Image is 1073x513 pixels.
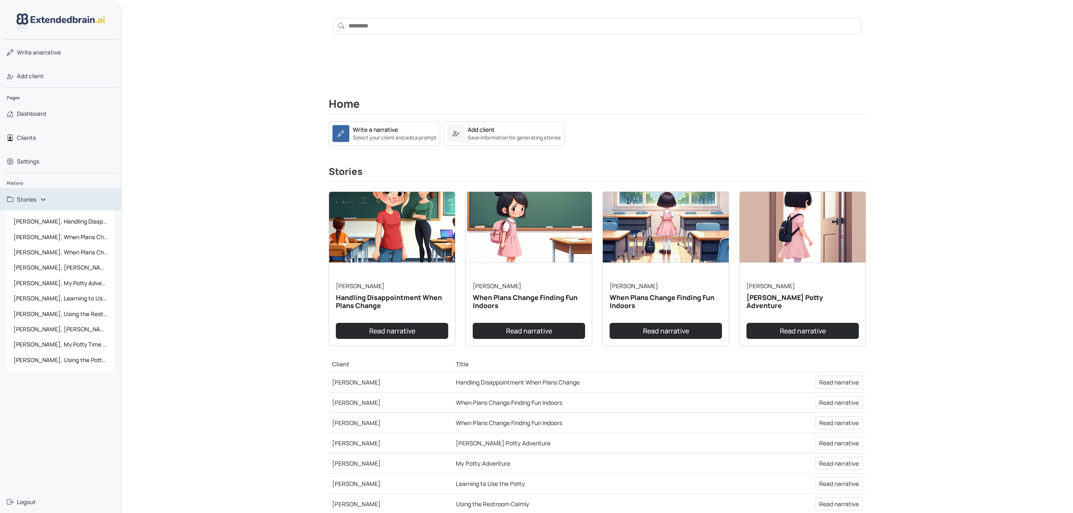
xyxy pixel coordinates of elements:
[815,497,863,510] a: Read narrative
[10,291,111,306] span: [PERSON_NAME], Learning to Use the Potty
[473,282,521,290] a: [PERSON_NAME]
[10,322,111,337] span: [PERSON_NAME], [PERSON_NAME] Potty Adventure
[10,337,111,352] span: [PERSON_NAME], My Potty Time Adventure
[815,416,863,429] a: Read narrative
[815,437,863,450] a: Read narrative
[7,276,114,291] a: [PERSON_NAME], My Potty Adventure
[353,125,398,134] div: Write a narrative
[746,294,859,310] h5: [PERSON_NAME] Potty Adventure
[7,260,114,275] a: [PERSON_NAME], [PERSON_NAME] Potty Adventure
[468,134,561,142] small: Save information for generating stories
[10,245,111,260] span: [PERSON_NAME], When Plans Change Finding Fun Indoors
[17,49,36,56] span: Write a
[10,276,111,291] span: [PERSON_NAME], My Potty Adventure
[16,14,105,29] img: logo
[603,192,729,263] img: narrative
[610,323,722,339] a: Read narrative
[10,352,111,368] span: [PERSON_NAME], Using the Potty Like a Big Kid
[17,48,61,57] span: narrative
[610,282,658,290] a: [PERSON_NAME]
[7,229,114,245] a: [PERSON_NAME], When Plans Change Finding Fun Indoors
[329,356,452,372] th: Client
[7,306,114,322] a: [PERSON_NAME], Using the Restroom Calmly
[336,282,384,290] a: [PERSON_NAME]
[610,294,722,310] h5: When Plans Change Finding Fun Indoors
[332,439,381,447] a: [PERSON_NAME]
[444,128,565,136] a: Add clientSave information for generating stories
[456,459,510,467] a: My Potty Adventure
[17,498,36,506] span: Logout
[353,134,436,142] small: Select your client and add a prompt
[7,214,114,229] a: [PERSON_NAME], Handling Disappointment When Plans Change
[329,192,455,263] img: narrative
[456,500,529,508] a: Using the Restroom Calmly
[7,322,114,337] a: [PERSON_NAME], [PERSON_NAME] Potty Adventure
[332,480,381,488] a: [PERSON_NAME]
[332,500,381,508] a: [PERSON_NAME]
[10,260,111,275] span: [PERSON_NAME], [PERSON_NAME] Potty Adventure
[815,396,863,409] a: Read narrative
[329,98,866,115] h2: Home
[17,72,44,80] span: Add client
[452,356,745,372] th: Title
[332,459,381,467] a: [PERSON_NAME]
[10,214,111,229] span: [PERSON_NAME], Handling Disappointment When Plans Change
[456,439,550,447] a: [PERSON_NAME] Potty Adventure
[329,166,866,181] h3: Stories
[473,294,585,310] h5: When Plans Change Finding Fun Indoors
[444,121,565,146] a: Add clientSave information for generating stories
[456,398,562,407] a: When Plans Change Finding Fun Indoors
[468,125,495,134] div: Add client
[466,192,592,263] img: narrative
[17,109,46,118] span: Dashboard
[740,192,866,263] img: narrative
[332,419,381,427] a: [PERSON_NAME]
[473,323,585,339] a: Read narrative
[456,378,580,386] a: Handling Disappointment When Plans Change
[815,457,863,470] a: Read narrative
[10,229,111,245] span: [PERSON_NAME], When Plans Change Finding Fun Indoors
[329,128,440,136] a: Write a narrativeSelect your client and add a prompt
[332,398,381,407] a: [PERSON_NAME]
[332,378,381,386] a: [PERSON_NAME]
[10,306,111,322] span: [PERSON_NAME], Using the Restroom Calmly
[7,245,114,260] a: [PERSON_NAME], When Plans Change Finding Fun Indoors
[746,282,795,290] a: [PERSON_NAME]
[7,352,114,368] a: [PERSON_NAME], Using the Potty Like a Big Kid
[7,337,114,352] a: [PERSON_NAME], My Potty Time Adventure
[17,134,36,142] span: Clients
[7,291,114,306] a: [PERSON_NAME], Learning to Use the Potty
[329,121,440,146] a: Write a narrativeSelect your client and add a prompt
[456,419,562,427] a: When Plans Change Finding Fun Indoors
[815,477,863,490] a: Read narrative
[456,480,525,488] a: Learning to Use the Potty
[17,195,36,204] span: Stories
[746,323,859,339] a: Read narrative
[815,376,863,389] a: Read narrative
[336,323,448,339] a: Read narrative
[336,294,448,310] h5: Handling Disappointment When Plans Change
[17,157,39,166] span: Settings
